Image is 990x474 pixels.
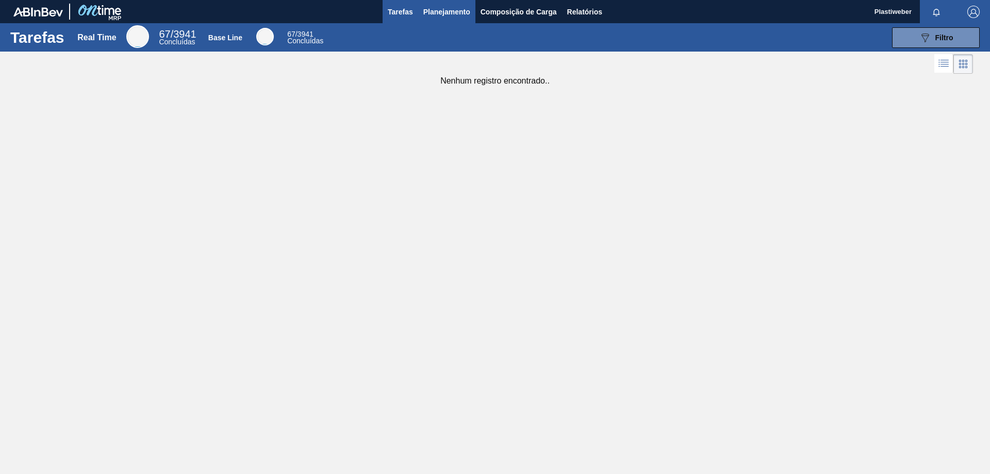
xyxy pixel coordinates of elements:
[892,27,980,48] button: Filtro
[208,34,242,42] div: Base Line
[159,28,170,40] span: 67
[159,28,196,40] span: / 3941
[287,30,295,38] span: 67
[423,6,470,18] span: Planejamento
[126,25,149,48] div: Real Time
[287,30,313,38] span: / 3941
[920,5,953,19] button: Notificações
[159,38,195,46] span: Concluídas
[256,28,274,45] div: Base Line
[934,54,953,74] div: Visão em Lista
[953,54,973,74] div: Visão em Cards
[287,37,323,45] span: Concluídas
[13,7,63,17] img: TNhmsLtSVTkK8tSr43FrP2fwEKptu5GPRR3wAAAABJRU5ErkJggg==
[287,31,323,44] div: Base Line
[967,6,980,18] img: Logout
[481,6,557,18] span: Composição de Carga
[77,33,116,42] div: Real Time
[10,31,64,43] h1: Tarefas
[935,34,953,42] span: Filtro
[567,6,602,18] span: Relatórios
[159,30,196,45] div: Real Time
[388,6,413,18] span: Tarefas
